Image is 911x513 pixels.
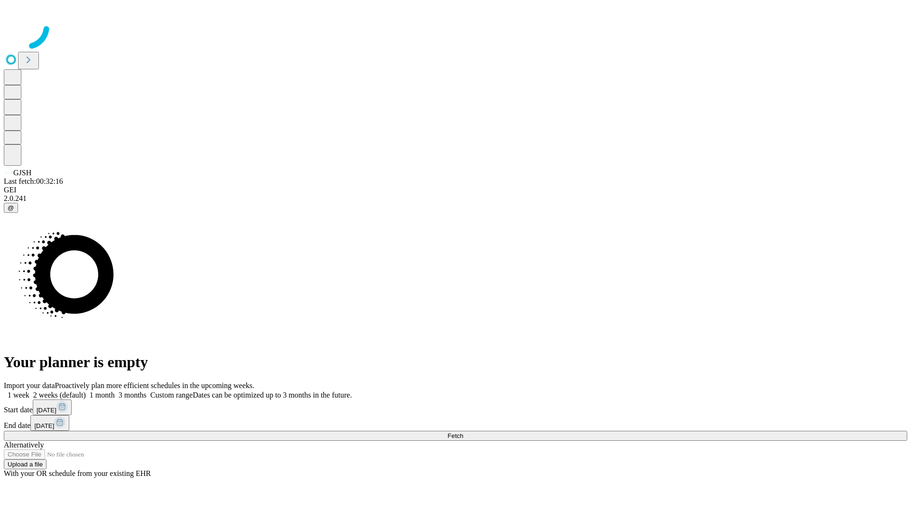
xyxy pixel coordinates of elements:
[4,194,907,203] div: 2.0.241
[8,204,14,211] span: @
[150,391,193,399] span: Custom range
[4,459,46,469] button: Upload a file
[4,353,907,371] h1: Your planner is empty
[90,391,115,399] span: 1 month
[4,431,907,441] button: Fetch
[4,399,907,415] div: Start date
[4,186,907,194] div: GEI
[4,381,55,389] span: Import your data
[4,177,63,185] span: Last fetch: 00:32:16
[119,391,147,399] span: 3 months
[8,391,29,399] span: 1 week
[13,169,31,177] span: GJSH
[33,399,72,415] button: [DATE]
[30,415,69,431] button: [DATE]
[4,469,151,477] span: With your OR schedule from your existing EHR
[34,422,54,429] span: [DATE]
[33,391,86,399] span: 2 weeks (default)
[4,441,44,449] span: Alternatively
[4,203,18,213] button: @
[447,432,463,439] span: Fetch
[4,415,907,431] div: End date
[193,391,352,399] span: Dates can be optimized up to 3 months in the future.
[55,381,254,389] span: Proactively plan more efficient schedules in the upcoming weeks.
[37,407,56,414] span: [DATE]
